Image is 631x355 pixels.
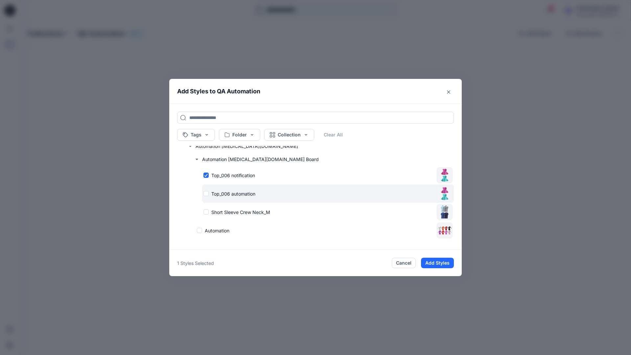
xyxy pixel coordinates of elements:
header: Add Styles to QA Automation [169,79,462,104]
p: Short Sleeve Crew Neck_M [211,209,270,216]
button: Close [443,87,454,97]
button: Tags [177,129,215,141]
p: Top_006 notification [211,172,255,179]
button: Collection [264,129,314,141]
p: 1 Styles Selected [177,260,214,267]
p: Top_006 automation [211,190,255,197]
button: Cancel [392,258,416,268]
button: Folder [219,129,260,141]
button: Add Styles [421,258,454,268]
p: Automation [205,227,229,234]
